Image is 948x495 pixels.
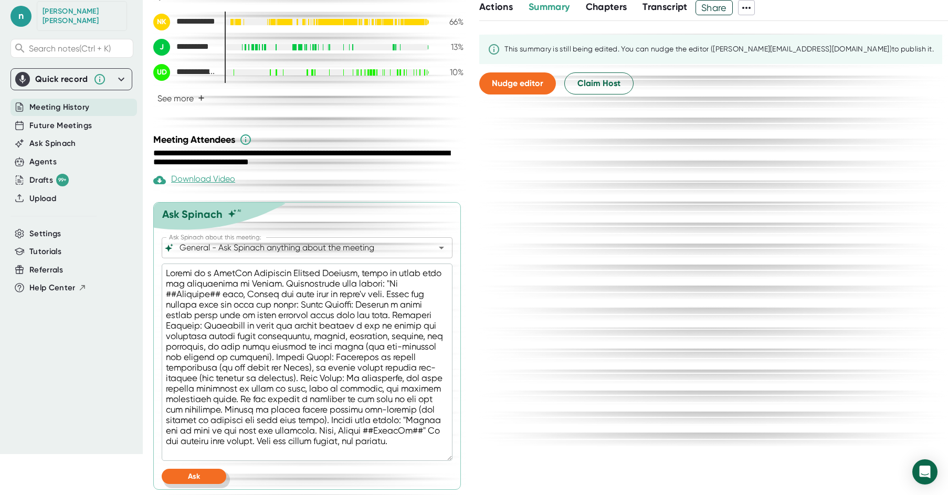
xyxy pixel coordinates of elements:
button: See more+ [153,89,209,108]
div: 99+ [56,174,69,186]
button: Open [434,240,449,255]
div: Ask Spinach [162,208,223,220]
span: Actions [479,1,513,13]
div: 10 % [437,67,464,77]
button: Tutorials [29,246,61,258]
div: J [153,39,170,56]
span: Summary [529,1,570,13]
span: n [10,6,31,27]
div: UD [153,64,170,81]
div: Download Video [153,174,235,186]
button: Ask [162,469,226,484]
span: Help Center [29,282,76,294]
div: JimmyEllis [153,39,216,56]
span: Ask [188,472,200,481]
span: Transcript [642,1,688,13]
button: Help Center [29,282,87,294]
span: Chapters [586,1,627,13]
div: This summary is still being edited. You can nudge the editor ([PERSON_NAME][EMAIL_ADDRESS][DOMAIN... [504,45,934,54]
button: Ask Spinach [29,138,76,150]
span: + [198,94,205,102]
button: Referrals [29,264,63,276]
input: What can we do to help? [177,240,418,255]
div: UCDC Debbie S. Deas [153,64,216,81]
div: NK [153,14,170,30]
button: Agents [29,156,57,168]
textarea: Loremi do s AmetCon Adipiscin Elitsed Doeiusm, tempo in utlab etdo mag aliquaenima mi Veniam. Qui... [162,264,452,461]
div: Nicole Kelly [43,7,121,25]
span: Search notes (Ctrl + K) [29,44,111,54]
div: 13 % [437,42,464,52]
button: Drafts 99+ [29,174,69,186]
div: Quick record [15,69,128,90]
button: Settings [29,228,61,240]
span: Claim Host [577,77,620,90]
button: Future Meetings [29,120,92,132]
button: Meeting History [29,101,89,113]
div: Drafts [29,174,69,186]
button: Upload [29,193,56,205]
div: Quick record [35,74,88,85]
div: 66 % [437,17,464,27]
button: Nudge editor [479,72,556,94]
div: Nicole Kelly [153,14,216,30]
div: Meeting Attendees [153,133,466,146]
button: Claim Host [564,72,634,94]
span: Nudge editor [492,78,543,88]
div: Open Intercom Messenger [912,459,938,485]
